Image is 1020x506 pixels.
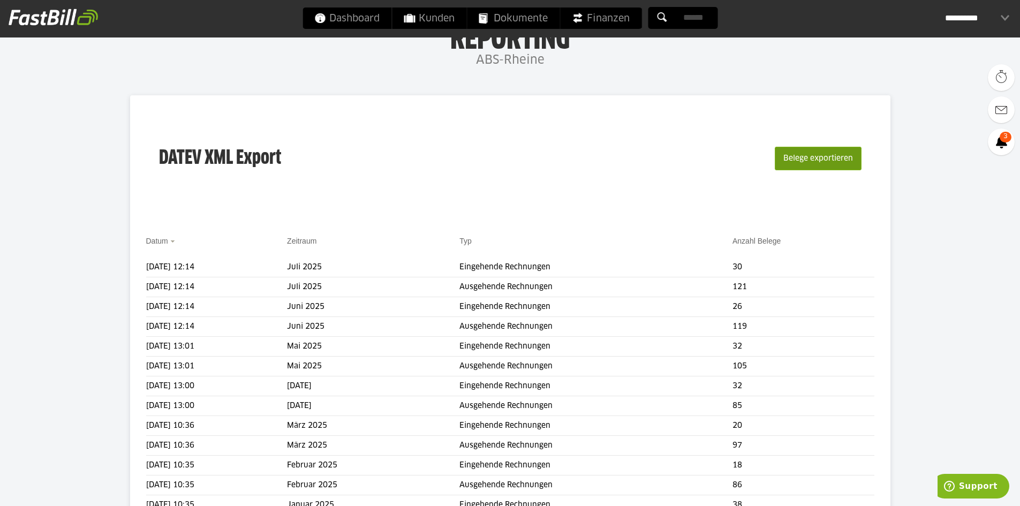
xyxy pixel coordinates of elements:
td: 119 [732,317,874,337]
span: 3 [1000,132,1011,142]
td: 32 [732,376,874,396]
td: Ausgehende Rechnungen [459,436,732,456]
td: [DATE] 12:14 [146,317,288,337]
td: Februar 2025 [287,456,459,475]
td: Ausgehende Rechnungen [459,475,732,495]
a: Finanzen [560,7,641,29]
td: März 2025 [287,436,459,456]
a: Kunden [392,7,466,29]
td: Ausgehende Rechnungen [459,357,732,376]
img: sort_desc.gif [170,240,177,243]
span: Finanzen [572,7,630,29]
a: Dashboard [303,7,391,29]
td: Eingehende Rechnungen [459,376,732,396]
td: 85 [732,396,874,416]
td: März 2025 [287,416,459,436]
a: 3 [988,129,1015,155]
td: 18 [732,456,874,475]
td: 26 [732,297,874,317]
td: 32 [732,337,874,357]
span: Dashboard [314,7,380,29]
td: Eingehende Rechnungen [459,258,732,277]
td: 121 [732,277,874,297]
td: [DATE] 10:36 [146,416,288,436]
td: Eingehende Rechnungen [459,456,732,475]
td: Mai 2025 [287,337,459,357]
a: Anzahl Belege [732,237,781,245]
td: [DATE] 13:00 [146,396,288,416]
td: [DATE] 13:01 [146,337,288,357]
td: Eingehende Rechnungen [459,416,732,436]
td: [DATE] 13:01 [146,357,288,376]
td: Eingehende Rechnungen [459,337,732,357]
td: [DATE] 12:14 [146,277,288,297]
td: Februar 2025 [287,475,459,495]
td: Ausgehende Rechnungen [459,396,732,416]
td: Mai 2025 [287,357,459,376]
td: [DATE] [287,376,459,396]
td: Eingehende Rechnungen [459,297,732,317]
img: fastbill_logo_white.png [9,9,98,26]
td: Ausgehende Rechnungen [459,277,732,297]
iframe: Öffnet ein Widget, in dem Sie weitere Informationen finden [938,474,1009,501]
td: [DATE] [287,396,459,416]
td: 105 [732,357,874,376]
span: Kunden [404,7,455,29]
button: Belege exportieren [775,147,862,170]
td: Juli 2025 [287,277,459,297]
td: 86 [732,475,874,495]
a: Zeitraum [287,237,316,245]
td: 97 [732,436,874,456]
td: [DATE] 13:00 [146,376,288,396]
td: Ausgehende Rechnungen [459,317,732,337]
span: Dokumente [479,7,548,29]
a: Dokumente [467,7,560,29]
td: Juni 2025 [287,317,459,337]
td: [DATE] 10:35 [146,456,288,475]
td: [DATE] 12:14 [146,297,288,317]
td: Juni 2025 [287,297,459,317]
td: [DATE] 10:35 [146,475,288,495]
td: [DATE] 12:14 [146,258,288,277]
td: Juli 2025 [287,258,459,277]
a: Typ [459,237,472,245]
h3: DATEV XML Export [159,124,281,193]
td: [DATE] 10:36 [146,436,288,456]
a: Datum [146,237,168,245]
td: 20 [732,416,874,436]
td: 30 [732,258,874,277]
